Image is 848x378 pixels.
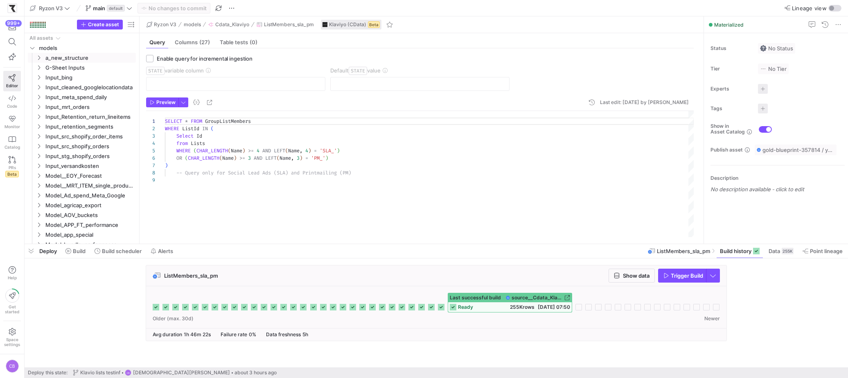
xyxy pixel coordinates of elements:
div: 3 [146,132,155,140]
div: 8 [146,169,155,177]
span: Lists [191,140,205,147]
div: Press SPACE to select this row. [28,240,136,249]
span: = [305,155,308,161]
span: ready [458,304,473,310]
div: 9 [146,177,155,184]
span: , [291,155,294,161]
span: Tags [710,106,751,111]
span: Beta [5,171,19,177]
button: Ryzon V3 [28,3,72,14]
span: = [314,147,317,154]
a: Monitor [3,112,21,132]
span: ( [277,155,280,161]
button: Trigger Build [658,269,706,283]
div: CB [125,369,131,376]
span: , [300,147,302,154]
div: Press SPACE to select this row. [28,161,136,171]
span: IN [202,125,208,132]
span: Model_agricap_export [45,201,135,210]
span: main [93,5,105,11]
span: PRs [9,165,16,170]
span: Select [176,133,194,139]
button: Last successful buildsource__Cdata_Klaviyo__ListMembers_sla_pmready255Krows[DATE] 07:50 [448,293,572,312]
span: Model_AOV_buckets [45,211,135,220]
span: Model_bundle_performance [45,240,135,249]
span: ListMembers_sla_pm [657,248,710,254]
div: 255K [782,248,794,254]
span: Input_src_shopify_orders [45,142,135,151]
span: 4 [305,147,308,154]
div: 2 [146,125,155,132]
span: Klavio lists testinf [80,370,120,376]
span: models [184,22,201,27]
div: Press SPACE to select this row. [28,210,136,220]
span: Trigger Build [671,272,703,279]
span: CHAR_LENGTH [196,147,228,154]
button: models [182,20,203,29]
span: (0) [250,40,257,45]
div: Last edit: [DATE] by [PERSON_NAME] [600,100,689,105]
a: Catalog [3,132,21,153]
span: Name [280,155,291,161]
div: 7 [146,162,155,169]
div: Press SPACE to select this row. [28,171,136,181]
span: Table tests [220,40,257,45]
span: Model_app_special [45,230,135,240]
span: ) [234,155,237,161]
button: 999+ [3,20,21,34]
span: [DEMOGRAPHIC_DATA][PERSON_NAME] [133,370,230,376]
div: Press SPACE to select this row. [28,181,136,190]
p: No description available - click to edit [710,186,845,192]
span: Failure rate [221,331,247,337]
button: Create asset [77,20,123,29]
button: Alerts [147,244,177,258]
span: Enable query for incremental ingestion [157,55,253,62]
div: Press SPACE to select this row. [28,230,136,240]
div: 4 [146,140,155,147]
span: Name [231,147,242,154]
div: Press SPACE to select this row. [28,82,136,92]
span: Model__MRT_ITEM_single_product_name [45,181,135,190]
span: 3 [248,155,251,161]
button: maindefault [83,3,134,14]
button: Build scheduler [91,244,145,258]
span: Publish asset [710,147,743,153]
a: source__Cdata_Klaviyo__ListMembers_sla_pm [506,295,570,301]
span: 255K rows [510,304,535,310]
div: Press SPACE to select this row. [28,122,136,131]
div: Press SPACE to select this row. [28,43,136,53]
span: gold-blueprint-357814 / y42_Ryzon_V3_main / source__Cdata_Klaviyo__ListMembers_sla_pm [762,147,834,153]
button: Data255K [765,244,797,258]
span: ( [285,147,288,154]
button: Build history [716,244,763,258]
span: ListMembers_sla_pm [164,272,218,279]
span: Tier [710,66,751,72]
img: https://storage.googleapis.com/y42-prod-data-exchange/images/sBsRsYb6BHzNxH9w4w8ylRuridc3cmH4JEFn... [8,4,16,12]
span: Cdata_Klaviyo [215,22,249,27]
img: undefined [323,22,327,27]
span: Data freshness [266,331,301,337]
span: ( [219,155,222,161]
img: No status [760,45,767,52]
span: Get started [5,304,19,314]
span: a_new_structure [45,53,135,63]
span: >= [239,155,245,161]
button: Cdata_Klaviyo [206,20,251,29]
div: Press SPACE to select this row. [28,151,136,161]
span: Name [222,155,234,161]
span: ( [211,125,214,132]
span: ( [194,147,196,154]
span: STATE [349,67,367,75]
div: Press SPACE to select this row. [28,190,136,200]
span: Input_cleaned_googlelocationdata [45,83,135,92]
span: Last successful build [450,295,501,301]
span: 0% [249,331,256,337]
div: Press SPACE to select this row. [28,112,136,122]
button: Help [3,263,21,284]
span: Ryzon V3 [154,22,176,27]
span: Newer [704,316,720,321]
span: Input_bing [45,73,135,82]
span: Space settings [4,337,20,347]
button: Klavio lists testinfCB[DEMOGRAPHIC_DATA][PERSON_NAME]about 3 hours ago [71,367,279,378]
span: SELECT [165,118,182,124]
